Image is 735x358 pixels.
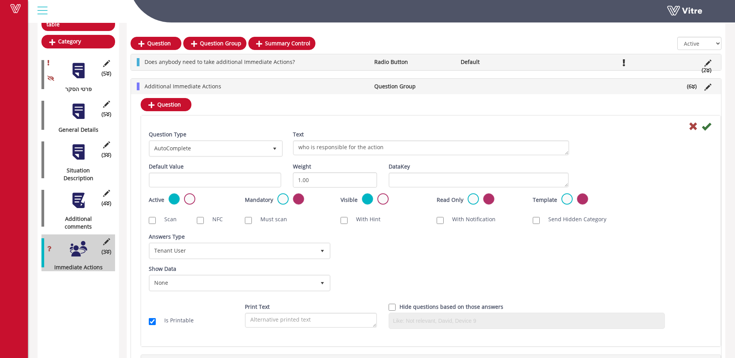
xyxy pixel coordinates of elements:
[150,244,315,258] span: Tenant User
[41,167,109,182] div: Situation Description
[698,66,715,74] li: (2 )
[157,317,194,324] label: Is Printable
[293,163,311,170] label: Weight
[245,303,270,311] label: Print Text
[293,140,569,155] textarea: who is responsible for the action
[533,196,557,204] label: Template
[41,126,109,134] div: General Details
[149,318,156,325] input: Is Printable
[540,215,606,223] label: Send Hidden Category
[245,217,252,224] input: Must scan
[248,37,315,50] a: Summary Control
[341,217,348,224] input: With Hint
[533,217,540,224] input: Send Hidden Category
[145,58,295,65] span: Does anybody need to take additional Immediate Actions?
[149,163,184,170] label: Default Value
[102,70,111,77] span: (5 )
[150,276,315,290] span: None
[145,83,221,90] span: Additional Immediate Actions
[102,248,111,256] span: (3 )
[341,196,358,204] label: Visible
[370,58,456,66] li: Radio Button
[41,35,115,48] a: Category
[348,215,380,223] label: With Hint
[102,200,111,207] span: (4 )
[389,304,396,311] input: Hide question based on answer
[683,83,701,90] li: (6 )
[149,217,156,224] input: Scan
[389,163,410,170] label: DataKey
[444,215,496,223] label: With Notification
[131,37,181,50] a: Question
[315,276,329,290] span: select
[183,37,246,50] a: Question Group
[370,83,456,90] li: Question Group
[149,233,185,241] label: Answers Type
[157,215,177,223] label: Scan
[149,131,186,138] label: Question Type
[102,151,111,159] span: (3 )
[205,215,223,223] label: NFC
[41,263,109,271] div: Immediate Actions
[150,141,268,155] span: AutoComplete
[457,58,543,66] li: Default
[268,141,282,155] span: select
[149,265,176,273] label: Show Data
[149,196,164,204] label: Active
[141,98,191,111] a: Question
[437,217,444,224] input: With Notification
[41,215,109,231] div: Additional comments
[391,315,663,327] input: Like: Not relevant, David, Device 9
[437,196,463,204] label: Read Only
[315,244,329,258] span: select
[102,110,111,118] span: (5 )
[41,85,109,93] div: פרטי הסקר
[245,196,273,204] label: Mandatory
[197,217,204,224] input: NFC
[293,131,304,138] label: Text
[253,215,287,223] label: Must scan
[399,303,503,311] label: Hide questions based on those answers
